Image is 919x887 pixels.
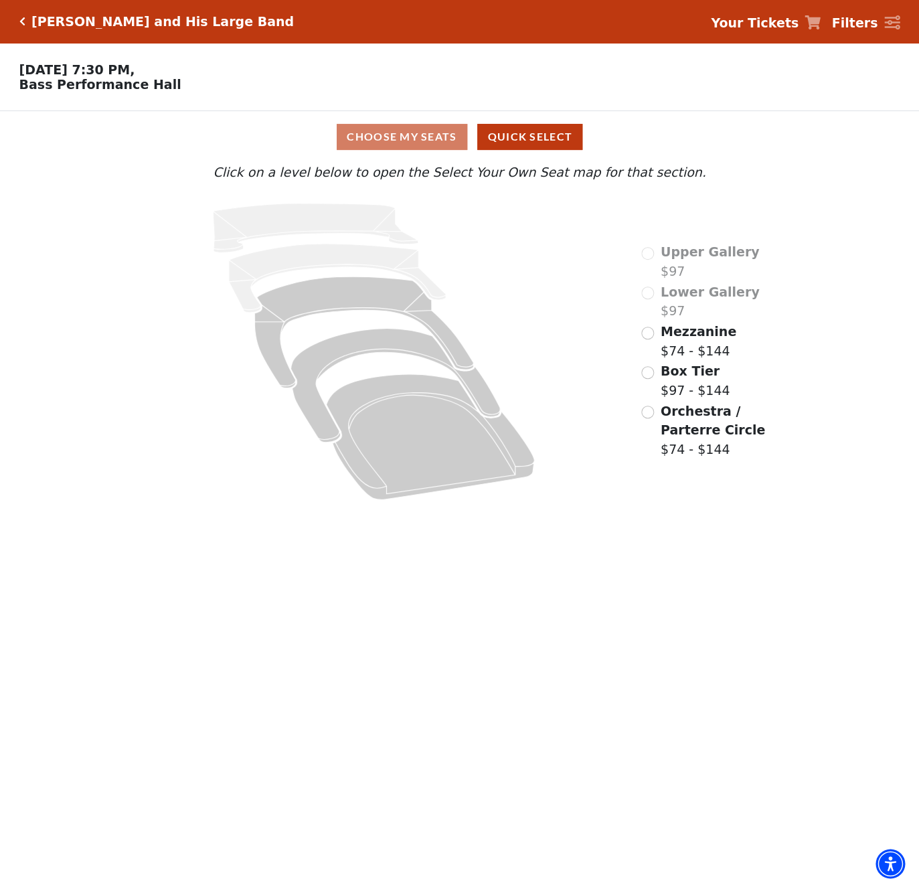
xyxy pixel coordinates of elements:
[19,17,25,26] a: Click here to go back to filters
[641,406,654,418] input: Orchestra / Parterre Circle$74 - $144
[661,361,730,400] label: $97 - $144
[875,849,905,878] div: Accessibility Menu
[661,242,760,280] label: $97
[661,324,736,339] span: Mezzanine
[213,204,418,253] path: Upper Gallery - Seats Available: 0
[641,327,654,339] input: Mezzanine$74 - $144
[661,244,760,259] span: Upper Gallery
[831,13,900,33] a: Filters
[661,285,760,299] span: Lower Gallery
[661,364,720,378] span: Box Tier
[31,14,294,29] h5: [PERSON_NAME] and His Large Band
[831,15,878,30] strong: Filters
[661,404,765,438] span: Orchestra / Parterre Circle
[661,283,760,321] label: $97
[124,163,795,182] p: Click on a level below to open the Select Your Own Seat map for that section.
[661,322,736,360] label: $74 - $144
[641,366,654,379] input: Box Tier$97 - $144
[711,15,799,30] strong: Your Tickets
[326,374,534,499] path: Orchestra / Parterre Circle - Seats Available: 144
[711,13,821,33] a: Your Tickets
[661,402,795,459] label: $74 - $144
[477,124,582,150] button: Quick Select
